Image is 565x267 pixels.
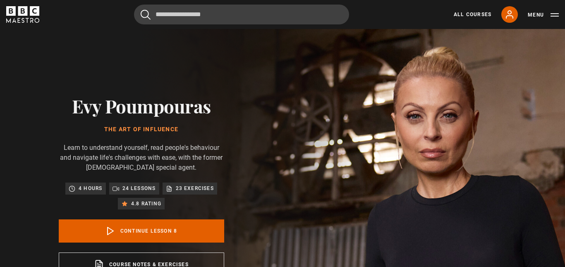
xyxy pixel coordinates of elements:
p: Learn to understand yourself, read people's behaviour and navigate life's challenges with ease, w... [59,143,224,173]
input: Search [134,5,349,24]
h2: Evy Poumpouras [59,95,224,116]
h1: The Art of Influence [59,126,224,133]
p: 24 lessons [122,184,156,192]
p: 4.8 rating [131,200,161,208]
button: Toggle navigation [528,11,559,19]
svg: BBC Maestro [6,6,39,23]
p: 4 hours [79,184,102,192]
a: Continue lesson 8 [59,219,224,243]
a: All Courses [454,11,491,18]
button: Submit the search query [141,10,151,20]
p: 23 exercises [176,184,214,192]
